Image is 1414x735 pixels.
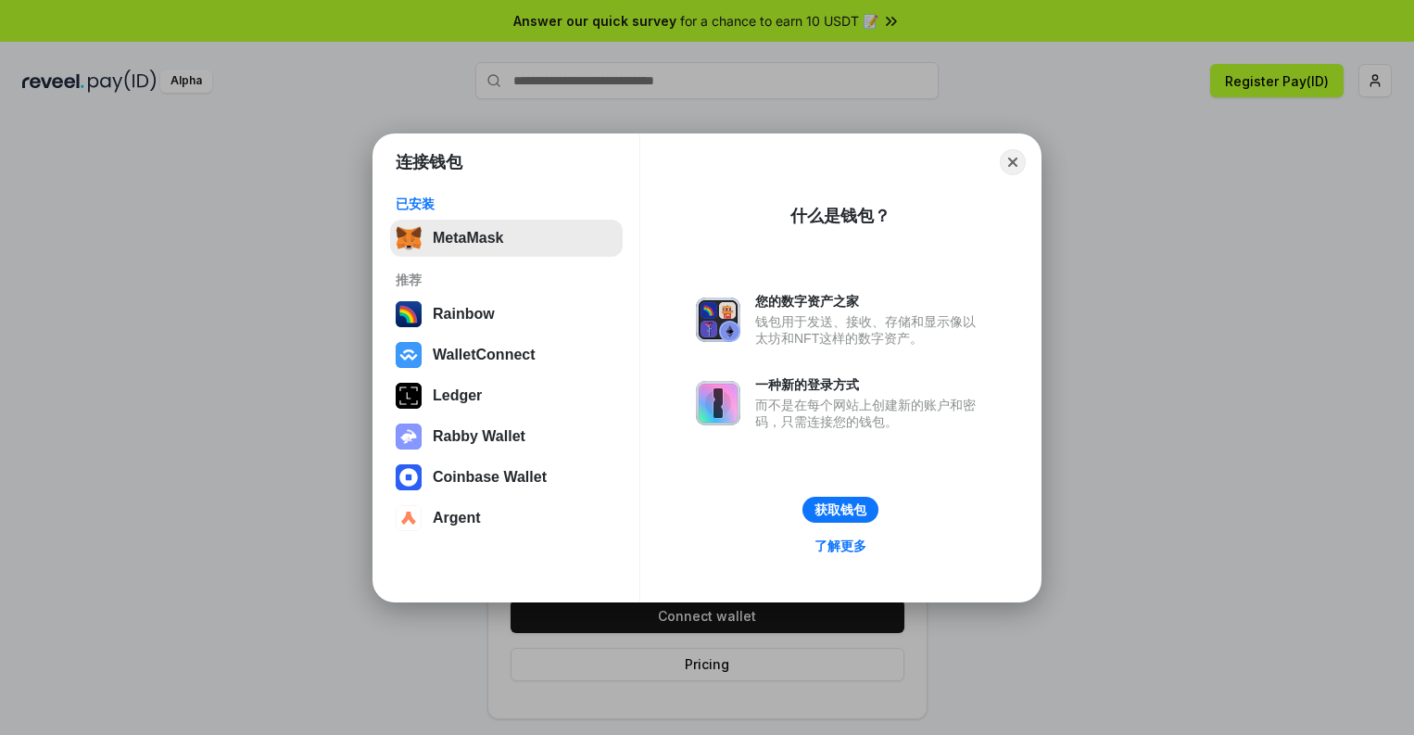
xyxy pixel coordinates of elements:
img: svg+xml,%3Csvg%20width%3D%2228%22%20height%3D%2228%22%20viewBox%3D%220%200%2028%2028%22%20fill%3D... [396,505,422,531]
div: 已安装 [396,196,617,212]
button: Argent [390,500,623,537]
img: svg+xml,%3Csvg%20width%3D%22120%22%20height%3D%22120%22%20viewBox%3D%220%200%20120%20120%22%20fil... [396,301,422,327]
img: svg+xml,%3Csvg%20width%3D%2228%22%20height%3D%2228%22%20viewBox%3D%220%200%2028%2028%22%20fill%3D... [396,464,422,490]
button: Close [1000,149,1026,175]
button: Rainbow [390,296,623,333]
div: WalletConnect [433,347,536,363]
button: 获取钱包 [802,497,878,523]
img: svg+xml,%3Csvg%20xmlns%3D%22http%3A%2F%2Fwww.w3.org%2F2000%2Fsvg%22%20fill%3D%22none%22%20viewBox... [396,424,422,450]
img: svg+xml,%3Csvg%20xmlns%3D%22http%3A%2F%2Fwww.w3.org%2F2000%2Fsvg%22%20fill%3D%22none%22%20viewBox... [696,298,740,342]
img: svg+xml,%3Csvg%20xmlns%3D%22http%3A%2F%2Fwww.w3.org%2F2000%2Fsvg%22%20fill%3D%22none%22%20viewBox... [696,381,740,425]
div: Ledger [433,387,482,404]
img: svg+xml,%3Csvg%20fill%3D%22none%22%20height%3D%2233%22%20viewBox%3D%220%200%2035%2033%22%20width%... [396,225,422,251]
div: 一种新的登录方式 [755,376,985,393]
button: Ledger [390,377,623,414]
img: svg+xml,%3Csvg%20xmlns%3D%22http%3A%2F%2Fwww.w3.org%2F2000%2Fsvg%22%20width%3D%2228%22%20height%3... [396,383,422,409]
button: Coinbase Wallet [390,459,623,496]
div: 推荐 [396,272,617,288]
button: Rabby Wallet [390,418,623,455]
h1: 连接钱包 [396,151,462,173]
div: 了解更多 [814,538,866,554]
button: WalletConnect [390,336,623,374]
button: MetaMask [390,220,623,257]
div: 什么是钱包？ [790,205,890,227]
img: svg+xml,%3Csvg%20width%3D%2228%22%20height%3D%2228%22%20viewBox%3D%220%200%2028%2028%22%20fill%3D... [396,342,422,368]
div: Rainbow [433,306,495,323]
div: Coinbase Wallet [433,469,547,486]
div: 获取钱包 [814,501,866,518]
div: 您的数字资产之家 [755,293,985,310]
a: 了解更多 [803,534,877,558]
div: Argent [433,510,481,526]
div: MetaMask [433,230,503,247]
div: 而不是在每个网站上创建新的账户和密码，只需连接您的钱包。 [755,397,985,430]
div: Rabby Wallet [433,428,525,445]
div: 钱包用于发送、接收、存储和显示像以太坊和NFT这样的数字资产。 [755,313,985,347]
